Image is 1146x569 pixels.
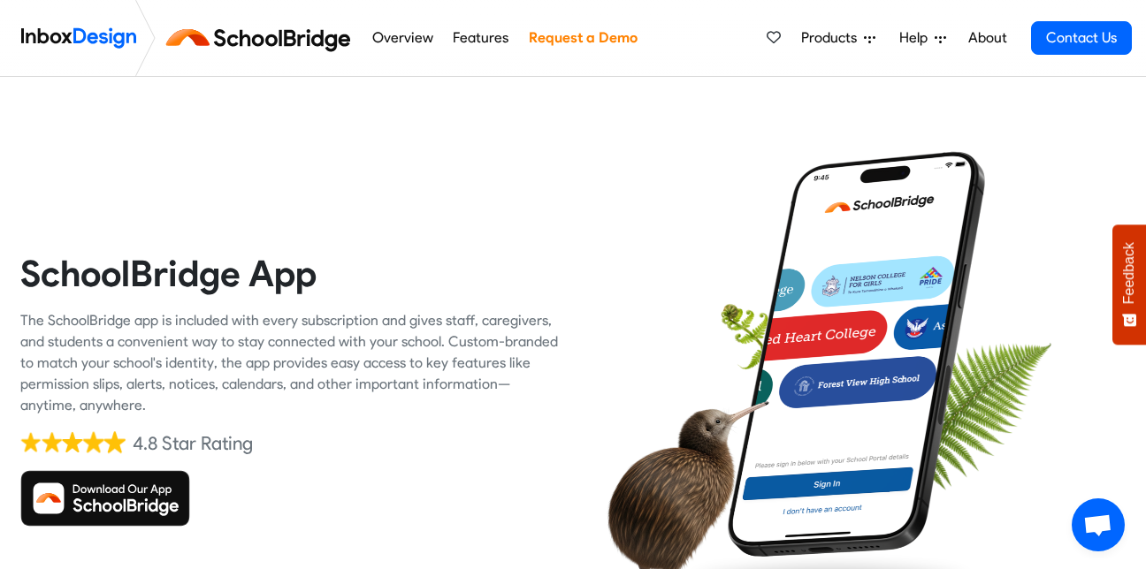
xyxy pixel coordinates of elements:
[20,310,560,416] div: The SchoolBridge app is included with every subscription and gives staff, caregivers, and student...
[899,27,935,49] span: Help
[20,251,560,296] heading: SchoolBridge App
[1112,224,1146,345] button: Feedback - Show survey
[801,27,864,49] span: Products
[714,150,998,558] img: phone.png
[1072,498,1125,551] div: Open chat
[448,20,514,56] a: Features
[523,20,642,56] a: Request a Demo
[794,20,882,56] a: Products
[963,20,1012,56] a: About
[1031,21,1132,55] a: Contact Us
[892,20,953,56] a: Help
[133,430,253,457] div: 4.8 Star Rating
[1121,242,1137,304] span: Feedback
[20,470,190,527] img: Download SchoolBridge App
[163,17,362,59] img: schoolbridge logo
[367,20,438,56] a: Overview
